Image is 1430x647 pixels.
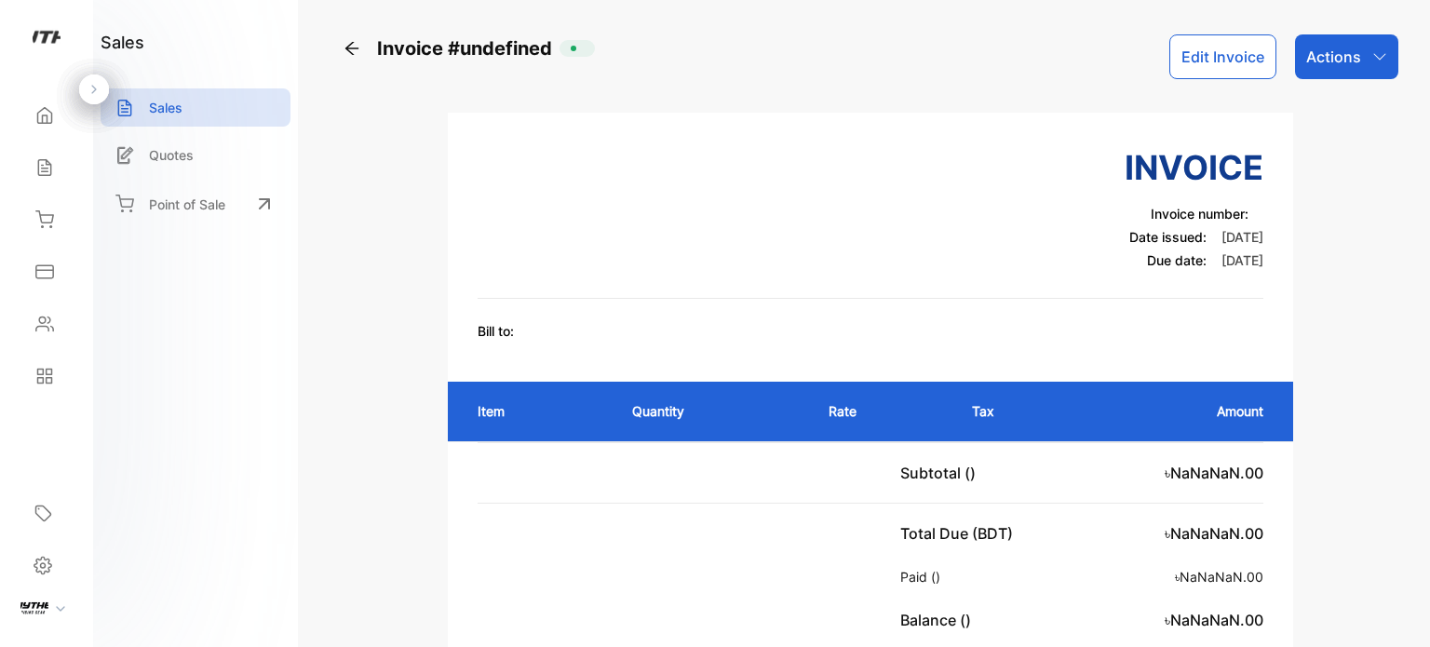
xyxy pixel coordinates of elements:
[1151,206,1248,222] span: Invoice number:
[900,567,948,586] p: Paid ()
[149,195,225,214] p: Point of Sale
[1169,34,1276,79] button: Edit Invoice
[1147,252,1207,268] span: Due date:
[149,98,182,117] p: Sales
[1295,34,1398,79] button: Actions
[1165,524,1263,543] span: ৳NaNaNaN.00
[1306,46,1361,68] p: Actions
[1129,229,1207,245] span: Date issued:
[1125,142,1263,193] h3: Invoice
[1165,464,1263,482] span: ৳NaNaNaN.00
[900,522,1020,545] p: Total Due (BDT)
[101,183,290,224] a: Point of Sale
[478,321,514,341] p: Bill to:
[972,401,1066,421] p: Tax
[829,401,935,421] p: Rate
[20,592,48,620] img: profile
[478,401,595,421] p: Item
[101,30,144,55] h1: sales
[1103,401,1263,421] p: Amount
[377,34,560,62] span: Invoice #undefined
[900,462,983,484] p: Subtotal ()
[149,145,194,165] p: Quotes
[1165,611,1263,629] span: ৳NaNaNaN.00
[1221,252,1263,268] span: [DATE]
[900,609,978,631] p: Balance ()
[1175,569,1263,585] span: ৳NaNaNaN.00
[33,24,61,52] img: logo
[101,136,290,174] a: Quotes
[632,401,791,421] p: Quantity
[101,88,290,127] a: Sales
[1221,229,1263,245] span: [DATE]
